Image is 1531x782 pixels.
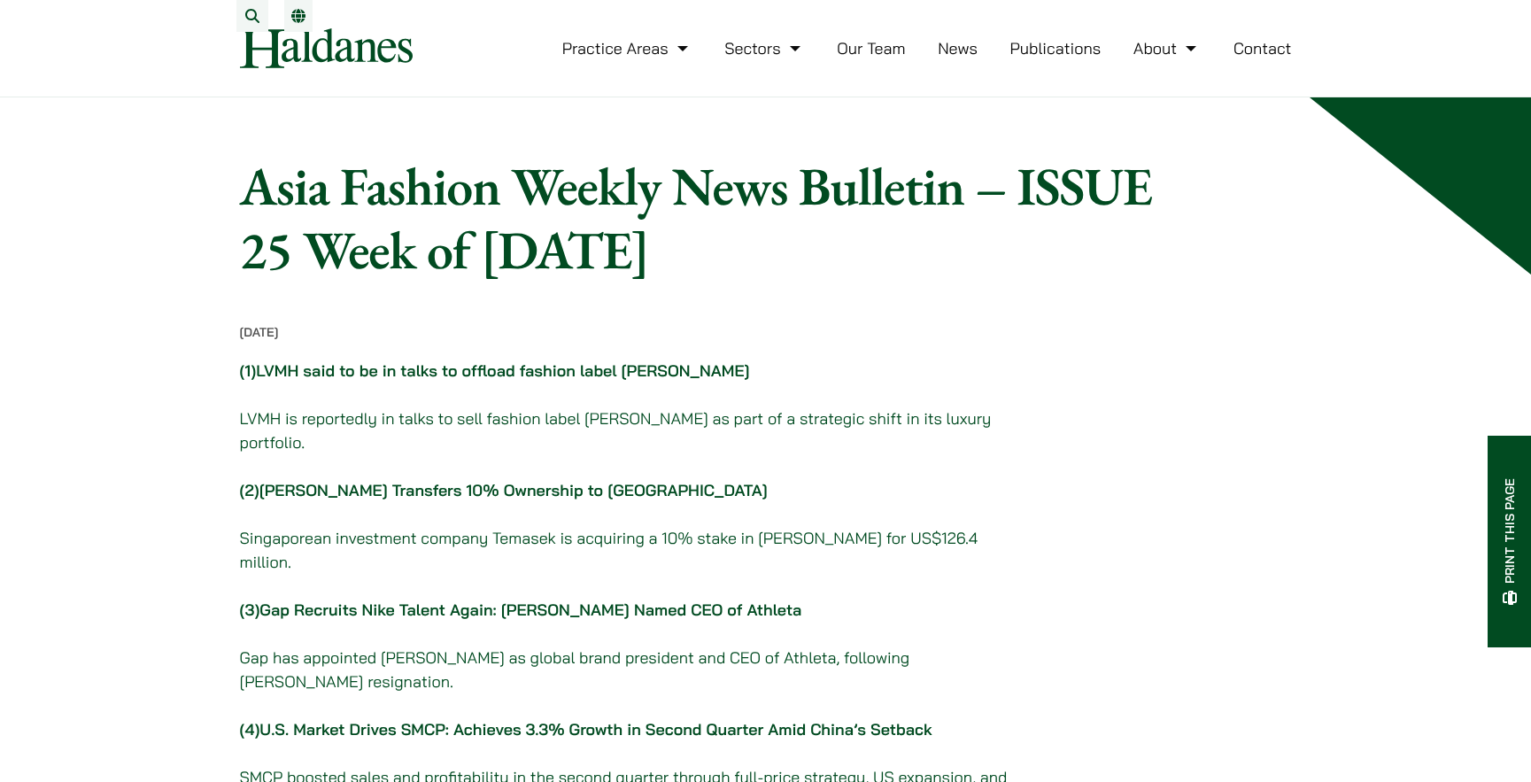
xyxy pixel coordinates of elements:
p: LVMH is reportedly in talks to sell fashion label [PERSON_NAME] as part of a strategic shift in i... [240,406,1029,454]
a: Contact [1233,38,1292,58]
a: Gap Recruits Nike Talent Again: [PERSON_NAME] Named CEO of Athleta [259,600,801,620]
a: Our Team [837,38,905,58]
strong: (2) [240,480,768,500]
a: Switch to EN [291,9,305,23]
a: U.S. Market Drives SMCP: Achieves 3.3% Growth in Second Quarter Amid China’s Setback [259,719,932,739]
h1: Asia Fashion Weekly News Bulletin – ISSUE 25 Week of [DATE] [240,154,1159,282]
p: Gap has appointed [PERSON_NAME] as global brand president and CEO of Athleta, following [PERSON_N... [240,646,1029,693]
strong: (1) [240,360,750,381]
a: Practice Areas [562,38,692,58]
a: LVMH said to be in talks to offload fashion label [PERSON_NAME] [256,360,749,381]
a: News [938,38,978,58]
time: [DATE] [240,324,279,340]
a: About [1133,38,1201,58]
a: Sectors [724,38,804,58]
img: Logo of Haldanes [240,28,413,68]
strong: (3) [240,600,802,620]
p: Singaporean investment company Temasek is acquiring a 10% stake in [PERSON_NAME] for US$126.4 mil... [240,526,1029,574]
a: Publications [1010,38,1102,58]
a: [PERSON_NAME] Transfers 10% Ownership to [GEOGRAPHIC_DATA] [259,480,768,500]
b: (4) [240,719,260,739]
